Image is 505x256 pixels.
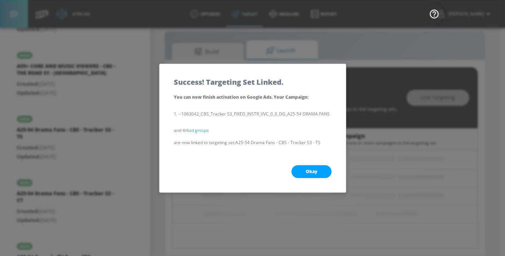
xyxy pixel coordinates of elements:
li: --1063042_CBS_Tracker S3_FIXED_INSTR_VVC_0_0_DG_A25-54 DRAMA FANS [174,110,332,118]
p: are now linked to targeting set: A25-54 Drama Fans - CBS - Tracker S3 - TS [174,139,332,147]
a: ad groups [189,127,209,133]
span: Okay [306,169,317,174]
h5: Success! Targeting Set Linked. [174,78,284,86]
button: Open Resource Center [424,4,444,24]
p: and 4/4 [174,127,332,134]
p: You can now finish activation on Google Ads. Your Campaign : [174,93,332,102]
button: Okay [291,165,332,178]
